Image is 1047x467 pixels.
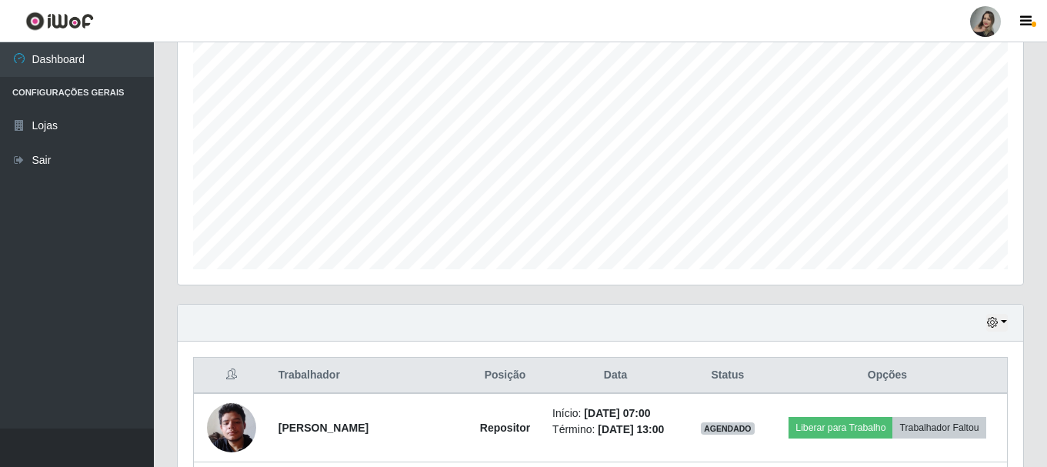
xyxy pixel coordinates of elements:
th: Data [543,358,688,394]
li: Início: [552,405,679,422]
time: [DATE] 07:00 [584,407,650,419]
th: Trabalhador [269,358,467,394]
strong: Repositor [480,422,530,434]
th: Opções [768,358,1008,394]
th: Status [688,358,768,394]
time: [DATE] 13:00 [598,423,664,435]
li: Término: [552,422,679,438]
th: Posição [467,358,543,394]
strong: [PERSON_NAME] [278,422,368,434]
button: Liberar para Trabalho [789,417,892,439]
button: Trabalhador Faltou [892,417,985,439]
img: CoreUI Logo [25,12,94,31]
span: AGENDADO [701,422,755,435]
img: 1752200224792.jpeg [207,395,256,460]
